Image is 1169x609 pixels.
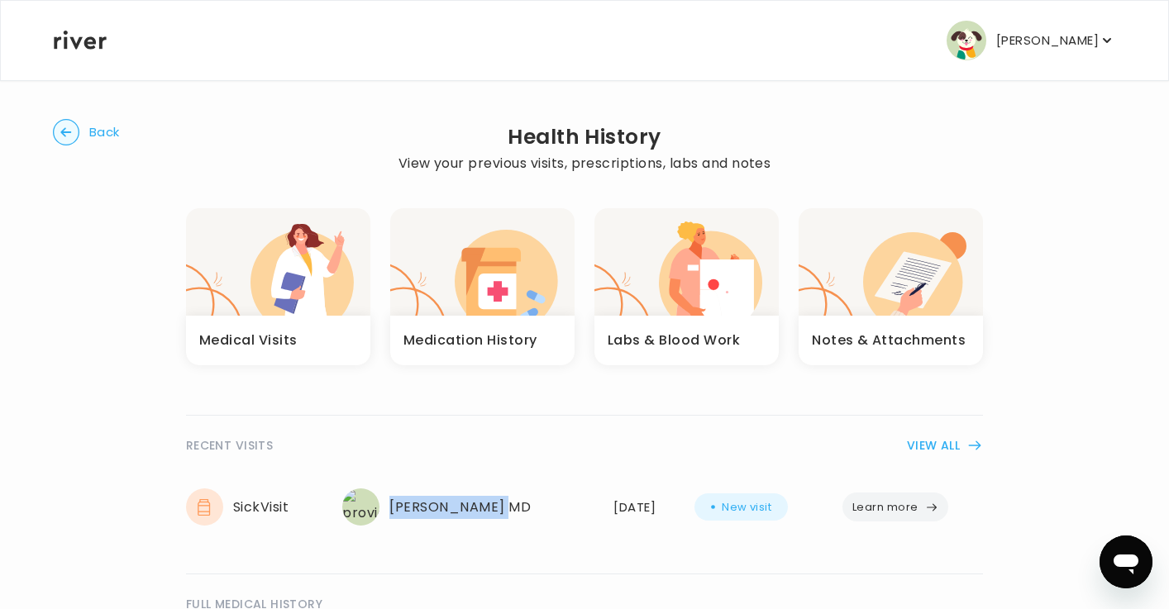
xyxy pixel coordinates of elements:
[390,208,575,365] button: Medication History
[812,329,966,352] h3: Notes & Attachments
[398,152,771,175] p: View your previous visits, prescriptions, labs and notes
[199,329,298,352] h3: Medical Visits
[907,435,983,455] button: VIEW ALL
[342,488,594,526] div: [PERSON_NAME] MD
[342,488,379,526] img: provider avatar
[403,329,537,352] h3: Medication History
[613,496,675,519] div: [DATE]
[608,329,740,352] h3: Labs & Blood Work
[1100,535,1152,588] iframe: Button to launch messaging window
[947,21,1115,60] button: user avatar[PERSON_NAME]
[186,488,323,526] div: Sick Visit
[186,208,370,365] button: Medical Visits
[947,21,986,60] img: user avatar
[89,121,120,144] span: Back
[799,208,983,365] button: Notes & Attachments
[842,492,948,521] button: Learn more
[186,435,273,455] span: RECENT VISITS
[722,496,771,519] span: New visit
[996,29,1099,52] p: [PERSON_NAME]
[53,119,120,145] button: Back
[594,208,779,365] button: Labs & Blood Work
[398,126,771,149] h2: Health History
